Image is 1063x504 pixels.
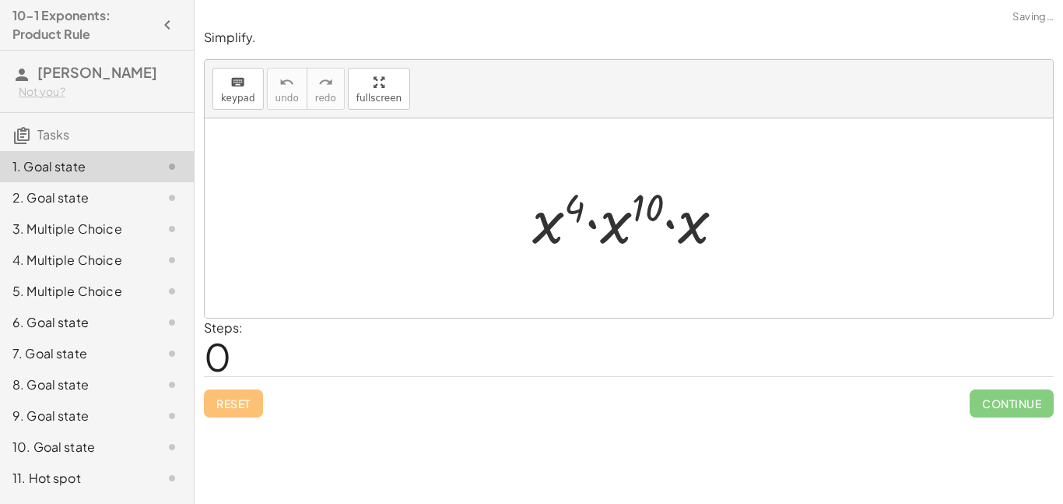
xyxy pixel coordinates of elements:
[163,407,181,425] i: Task not started.
[204,29,1054,47] p: Simplify.
[163,157,181,176] i: Task not started.
[37,126,69,143] span: Tasks
[1012,9,1054,25] span: Saving…
[163,344,181,363] i: Task not started.
[356,93,402,104] span: fullscreen
[12,344,138,363] div: 7. Goal state
[307,68,345,110] button: redoredo
[204,319,243,336] label: Steps:
[221,93,255,104] span: keypad
[12,6,153,44] h4: 10-1 Exponents: Product Rule
[163,375,181,394] i: Task not started.
[19,84,181,100] div: Not you?
[163,438,181,456] i: Task not started.
[12,189,138,207] div: 2. Goal state
[230,73,245,92] i: keyboard
[348,68,410,110] button: fullscreen
[37,63,157,81] span: [PERSON_NAME]
[12,375,138,394] div: 8. Goal state
[12,220,138,238] div: 3. Multiple Choice
[12,407,138,425] div: 9. Goal state
[163,189,181,207] i: Task not started.
[12,157,138,176] div: 1. Goal state
[163,313,181,332] i: Task not started.
[318,73,333,92] i: redo
[267,68,307,110] button: undoundo
[163,469,181,488] i: Task not started.
[12,251,138,270] div: 4. Multiple Choice
[12,282,138,301] div: 5. Multiple Choice
[204,333,231,380] span: 0
[12,469,138,488] div: 11. Hot spot
[212,68,264,110] button: keyboardkeypad
[163,220,181,238] i: Task not started.
[12,313,138,332] div: 6. Goal state
[279,73,294,92] i: undo
[275,93,299,104] span: undo
[163,251,181,270] i: Task not started.
[163,282,181,301] i: Task not started.
[12,438,138,456] div: 10. Goal state
[315,93,336,104] span: redo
